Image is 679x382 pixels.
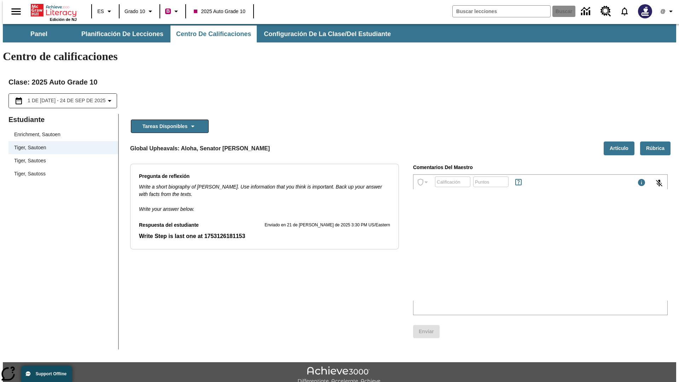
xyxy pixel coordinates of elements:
span: 2025 Auto Grade 10 [194,8,245,15]
span: 1 de [DATE] - 24 de sep de 2025 [28,97,105,104]
input: Buscar campo [453,6,550,17]
span: Configuración de la clase/del estudiante [264,30,391,38]
button: Seleccione el intervalo de fechas opción del menú [12,97,114,105]
p: Pregunta de reflexión [139,173,390,180]
h2: Clase : 2025 Auto Grade 10 [8,76,671,88]
button: Support Offline [21,366,72,382]
div: Enrichment, Sautoen [8,128,118,141]
a: Portada [31,3,77,17]
h1: Centro de calificaciones [3,50,676,63]
button: Reglas para ganar puntos y títulos epeciales, Se abrirá en una pestaña nueva. [511,175,526,189]
input: Puntos: Solo puede asignar 25 puntos o menos. [473,172,509,191]
button: Abrir el menú lateral [6,1,27,22]
span: Centro de calificaciones [176,30,251,38]
span: Planificación de lecciones [81,30,163,38]
span: Support Offline [36,371,66,376]
input: Calificación: Se permiten letras, números y los símbolos: %, +, -. [435,172,470,191]
a: Centro de recursos, Se abrirá en una pestaña nueva. [596,2,615,21]
div: Tiger, Sautoen [14,144,46,151]
button: Tareas disponibles [131,120,209,133]
button: Artículo, Se abrirá en una pestaña nueva. [604,141,634,155]
span: Edición de NJ [50,17,77,22]
p: Write Step is last one at 1753126181153 [139,232,390,241]
p: Enviado en 21 de [PERSON_NAME] de 2025 3:30 PM US/Eastern [265,222,390,229]
div: Subbarra de navegación [3,24,676,42]
body: Escribe tu respuesta aquí. [3,6,103,12]
div: Subbarra de navegación [3,25,397,42]
p: Estudiante [8,114,118,125]
button: Panel [4,25,74,42]
span: ES [97,8,104,15]
span: Grado 10 [124,8,145,15]
div: Tiger, Sautoes [14,157,46,164]
p: Comentarios del maestro [413,164,668,172]
div: Enrichment, Sautoen [14,131,60,138]
div: Máximo 1000 caracteres Presiona Escape para desactivar la barra de herramientas y utiliza las tec... [637,178,646,188]
span: B [166,7,170,16]
button: Haga clic para activar la función de reconocimiento de voz [651,175,668,192]
button: Perfil/Configuración [656,5,679,18]
svg: Collapse Date Range Filter [105,97,114,105]
a: Notificaciones [615,2,634,21]
button: Lenguaje: ES, Selecciona un idioma [94,5,117,18]
div: Puntos: Solo puede asignar 25 puntos o menos. [473,176,509,187]
button: Planificación de lecciones [76,25,169,42]
div: Tiger, Sautoen [8,141,118,154]
span: Panel [30,30,47,38]
p: Respuesta del estudiante [139,232,390,241]
div: Tiger, Sautoss [8,167,118,180]
div: Portada [31,2,77,22]
p: Respuesta del estudiante [139,221,199,229]
img: Avatar [638,4,652,18]
button: Centro de calificaciones [170,25,257,42]
p: Write your answer below. [139,198,390,213]
a: Centro de información [577,2,596,21]
button: Escoja un nuevo avatar [634,2,656,21]
button: Boost El color de la clase es rojo violeta. Cambiar el color de la clase. [162,5,183,18]
div: Tiger, Sautoss [14,170,46,178]
p: Global Upheavals: Aloha, Senator [PERSON_NAME] [130,144,270,153]
div: Tiger, Sautoes [8,154,118,167]
button: Configuración de la clase/del estudiante [258,25,396,42]
div: Calificación: Se permiten letras, números y los símbolos: %, +, -. [435,176,470,187]
button: Rúbrica, Se abrirá en una pestaña nueva. [640,141,671,155]
p: Write a short biography of [PERSON_NAME]. Use information that you think is important. Back up yo... [139,183,390,198]
button: Grado: Grado 10, Elige un grado [122,5,157,18]
span: @ [660,8,665,15]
